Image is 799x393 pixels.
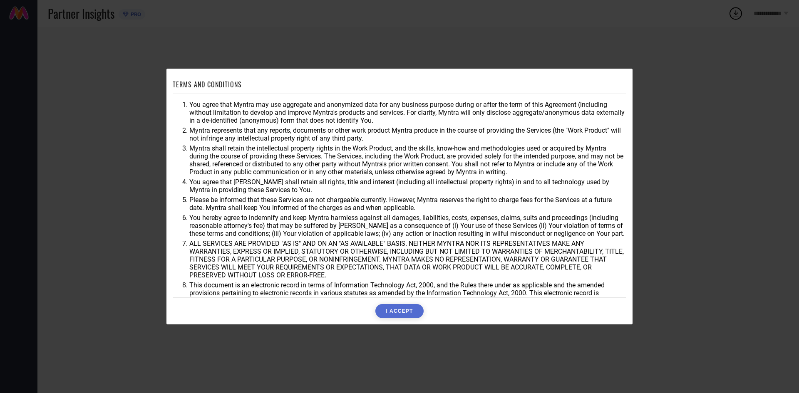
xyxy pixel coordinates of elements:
[189,144,626,176] li: Myntra shall retain the intellectual property rights in the Work Product, and the skills, know-ho...
[189,281,626,305] li: This document is an electronic record in terms of Information Technology Act, 2000, and the Rules...
[189,214,626,237] li: You hereby agree to indemnify and keep Myntra harmless against all damages, liabilities, costs, e...
[375,304,423,318] button: I ACCEPT
[173,79,242,89] h1: TERMS AND CONDITIONS
[189,196,626,212] li: Please be informed that these Services are not chargeable currently. However, Myntra reserves the...
[189,240,626,279] li: ALL SERVICES ARE PROVIDED "AS IS" AND ON AN "AS AVAILABLE" BASIS. NEITHER MYNTRA NOR ITS REPRESEN...
[189,126,626,142] li: Myntra represents that any reports, documents or other work product Myntra produce in the course ...
[189,178,626,194] li: You agree that [PERSON_NAME] shall retain all rights, title and interest (including all intellect...
[189,101,626,124] li: You agree that Myntra may use aggregate and anonymized data for any business purpose during or af...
